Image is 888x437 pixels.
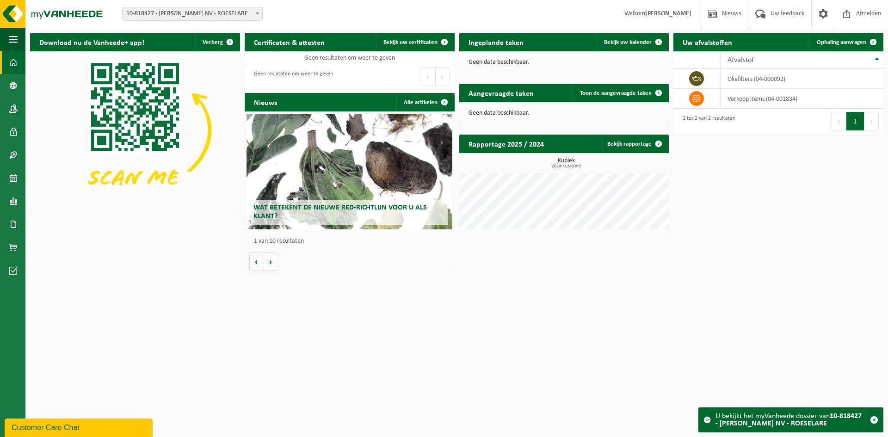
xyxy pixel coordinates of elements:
span: 2024: 0,240 m3 [464,164,669,169]
div: U bekijkt het myVanheede dossier van [715,408,865,432]
iframe: chat widget [5,417,154,437]
h2: Rapportage 2025 / 2024 [459,135,553,153]
button: Vorige [249,252,264,271]
div: 1 tot 2 van 2 resultaten [678,111,735,131]
a: Toon de aangevraagde taken [573,84,668,102]
h2: Download nu de Vanheede+ app! [30,33,154,51]
a: Bekijk rapportage [600,135,668,153]
button: Next [864,112,879,130]
span: Wat betekent de nieuwe RED-richtlijn voor u als klant? [253,204,427,220]
p: 1 van 10 resultaten [254,238,450,245]
h2: Certificaten & attesten [245,33,334,51]
td: verkoop items (04-001834) [721,89,883,109]
h3: Kubiek [464,158,669,169]
span: Toon de aangevraagde taken [580,90,652,96]
button: Volgende [264,252,278,271]
button: Next [436,68,450,86]
strong: 10-818427 - [PERSON_NAME] NV - ROESELARE [715,412,862,427]
img: Download de VHEPlus App [30,51,240,209]
h2: Aangevraagde taken [459,84,543,102]
button: 1 [846,112,864,130]
p: Geen data beschikbaar. [469,59,660,66]
a: Ophaling aanvragen [809,33,882,51]
span: Verberg [203,39,223,45]
span: 10-818427 - STERCKX KAREL NV - ROESELARE [122,7,263,21]
h2: Uw afvalstoffen [673,33,741,51]
strong: [PERSON_NAME] [645,10,691,17]
p: Geen data beschikbaar. [469,110,660,117]
button: Previous [421,68,436,86]
a: Bekijk uw kalender [597,33,668,51]
button: Verberg [195,33,239,51]
a: Bekijk uw certificaten [376,33,454,51]
a: Wat betekent de nieuwe RED-richtlijn voor u als klant? [247,114,452,229]
h2: Nieuws [245,93,286,111]
span: Ophaling aanvragen [817,39,866,45]
a: Alle artikelen [396,93,454,111]
td: Geen resultaten om weer te geven [245,51,455,64]
h2: Ingeplande taken [459,33,533,51]
span: Afvalstof [728,56,754,64]
span: 10-818427 - STERCKX KAREL NV - ROESELARE [123,7,262,20]
div: Geen resultaten om weer te geven [249,67,333,87]
td: oliefilters (04-000092) [721,69,883,89]
span: Bekijk uw certificaten [383,39,438,45]
span: Bekijk uw kalender [604,39,652,45]
button: Previous [832,112,846,130]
